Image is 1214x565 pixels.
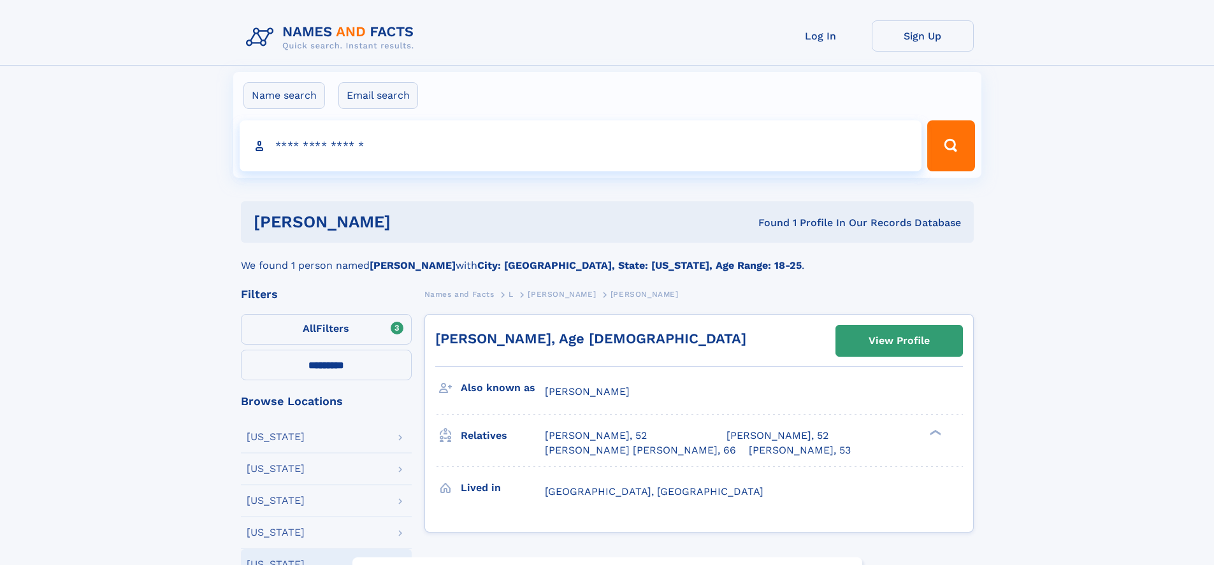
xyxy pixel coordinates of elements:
[611,290,679,299] span: [PERSON_NAME]
[528,290,596,299] span: [PERSON_NAME]
[509,290,514,299] span: L
[927,429,942,437] div: ❯
[240,120,922,171] input: search input
[726,429,828,443] a: [PERSON_NAME], 52
[241,20,424,55] img: Logo Names and Facts
[461,477,545,499] h3: Lived in
[424,286,495,302] a: Names and Facts
[461,425,545,447] h3: Relatives
[545,429,647,443] a: [PERSON_NAME], 52
[303,322,316,334] span: All
[461,377,545,399] h3: Also known as
[247,527,305,538] div: [US_STATE]
[247,432,305,442] div: [US_STATE]
[872,20,974,52] a: Sign Up
[574,216,961,230] div: Found 1 Profile In Our Records Database
[254,214,575,230] h1: [PERSON_NAME]
[241,396,412,407] div: Browse Locations
[241,289,412,300] div: Filters
[528,286,596,302] a: [PERSON_NAME]
[247,496,305,506] div: [US_STATE]
[247,464,305,474] div: [US_STATE]
[338,82,418,109] label: Email search
[435,331,746,347] a: [PERSON_NAME], Age [DEMOGRAPHIC_DATA]
[770,20,872,52] a: Log In
[545,485,763,497] span: [GEOGRAPHIC_DATA], [GEOGRAPHIC_DATA]
[869,326,930,355] div: View Profile
[836,325,962,356] a: View Profile
[241,243,974,273] div: We found 1 person named with .
[927,120,974,171] button: Search Button
[545,385,630,397] span: [PERSON_NAME]
[243,82,325,109] label: Name search
[370,259,456,271] b: [PERSON_NAME]
[241,314,412,345] label: Filters
[749,443,851,457] a: [PERSON_NAME], 53
[545,443,736,457] a: [PERSON_NAME] [PERSON_NAME], 66
[477,259,802,271] b: City: [GEOGRAPHIC_DATA], State: [US_STATE], Age Range: 18-25
[509,286,514,302] a: L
